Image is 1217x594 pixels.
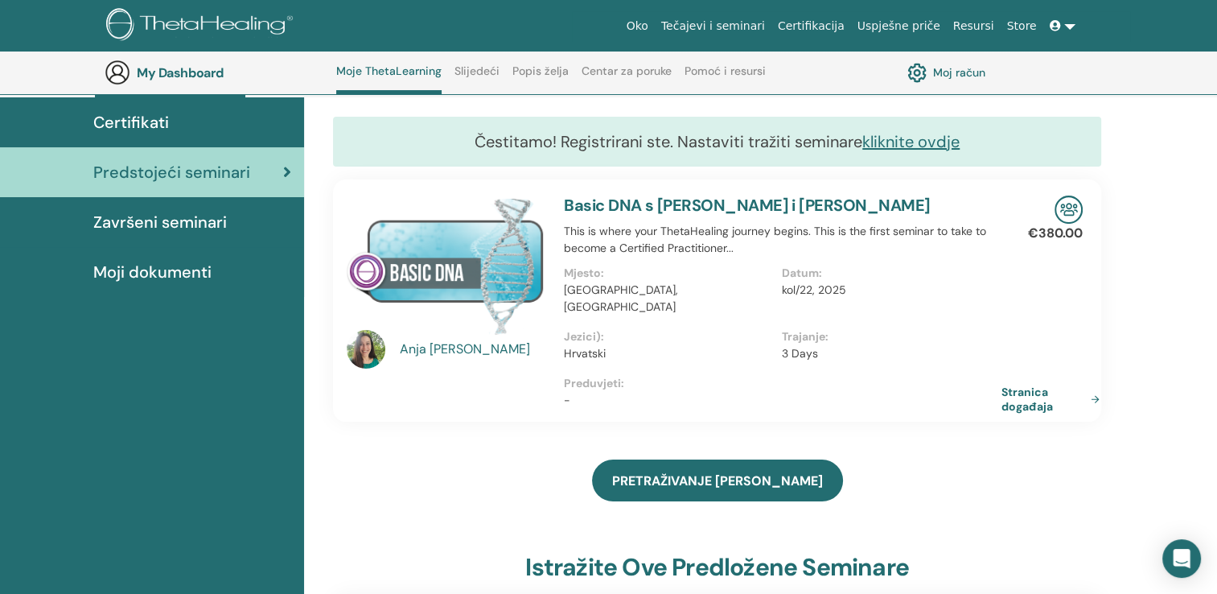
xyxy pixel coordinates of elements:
[137,65,298,80] h3: My Dashboard
[1001,11,1043,41] a: Store
[93,160,250,184] span: Predstojeći seminari
[106,8,298,44] img: logo.png
[93,110,169,134] span: Certifikati
[564,265,771,282] p: Mjesto :
[782,265,989,282] p: Datum :
[564,328,771,345] p: Jezici) :
[1162,539,1201,578] div: Open Intercom Messenger
[862,131,960,152] a: kliknite ovdje
[564,223,999,257] p: This is where your ThetaHealing journey begins. This is the first seminar to take to become a Cer...
[93,210,227,234] span: Završeni seminari
[333,117,1101,167] div: Čestitamo! Registrirani ste. Nastaviti tražiti seminare
[655,11,771,41] a: Tečajevi i seminari
[782,328,989,345] p: Trajanje :
[582,64,672,90] a: Centar za poruke
[347,330,385,369] img: default.jpg
[93,260,212,284] span: Moji dokumenti
[612,472,823,489] span: PRETRAŽIVANJE [PERSON_NAME]
[851,11,947,41] a: Uspješne priče
[592,460,843,501] a: PRETRAŽIVANJE [PERSON_NAME]
[782,345,989,362] p: 3 Days
[771,11,851,41] a: Certifikacija
[1055,196,1083,224] img: In-Person Seminar
[105,60,130,85] img: generic-user-icon.jpg
[336,64,442,94] a: Moje ThetaLearning
[782,282,989,299] p: kol/22, 2025
[564,375,999,392] p: Preduvjeti :
[564,282,771,316] p: [GEOGRAPHIC_DATA], [GEOGRAPHIC_DATA]
[907,59,985,86] a: Moj račun
[1001,385,1106,414] a: Stranica događaja
[454,64,500,90] a: Slijedeći
[685,64,766,90] a: Pomoć i resursi
[907,59,927,86] img: cog.svg
[947,11,1001,41] a: Resursi
[525,553,909,582] h3: Istražite ove predložene seminare
[1028,224,1083,243] p: €380.00
[564,345,771,362] p: Hrvatski
[512,64,569,90] a: Popis želja
[620,11,655,41] a: Oko
[347,196,545,335] img: Basic DNA
[400,340,549,359] a: Anja [PERSON_NAME]
[564,392,999,409] p: -
[564,195,930,216] a: Basic DNA s [PERSON_NAME] i [PERSON_NAME]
